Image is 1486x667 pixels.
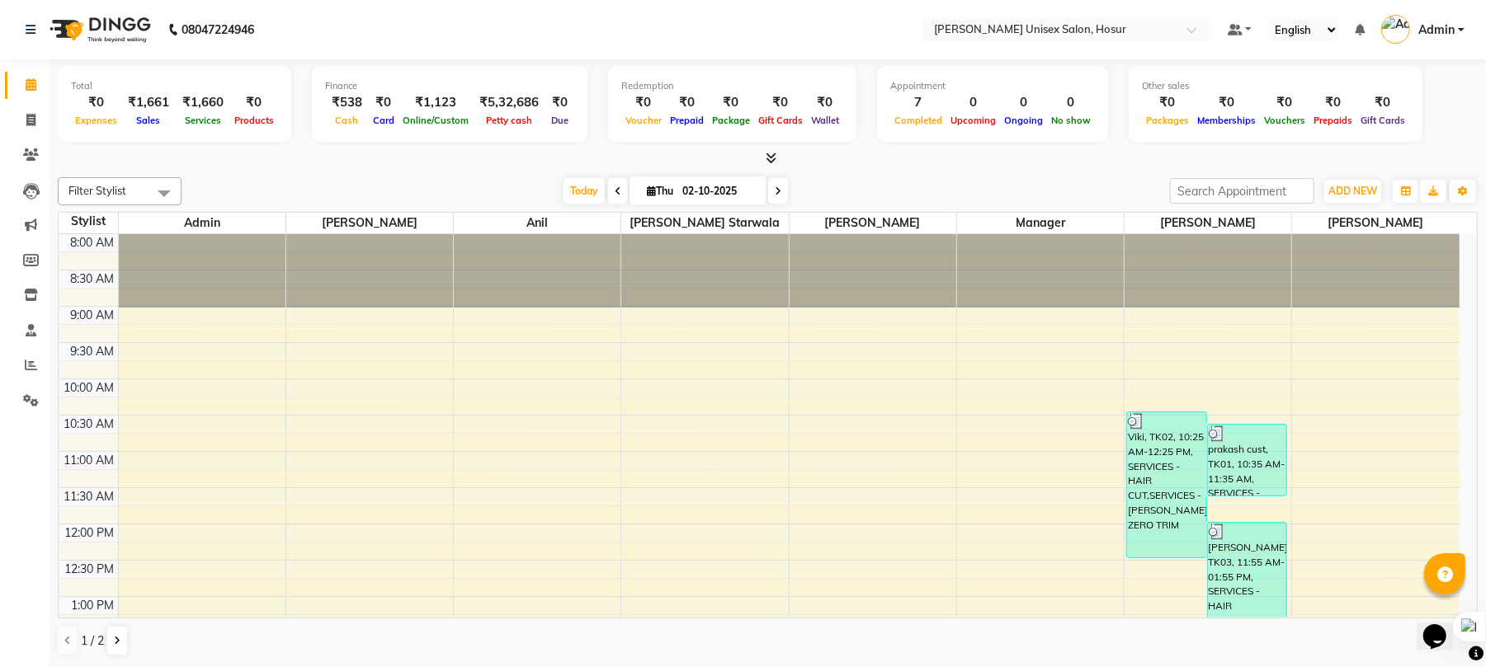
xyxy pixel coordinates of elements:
span: Gift Cards [1356,115,1409,126]
span: Today [564,178,605,204]
div: Other sales [1142,79,1409,93]
div: ₹0 [369,93,399,112]
div: ₹1,123 [399,93,473,112]
span: Expenses [71,115,121,126]
div: Stylist [59,213,118,230]
div: prakash cust, TK01, 10:35 AM-11:35 AM, SERVICES - [PERSON_NAME] ZERO TRIM [1208,425,1287,496]
div: 8:00 AM [68,234,118,251]
div: ₹0 [545,93,574,112]
span: Wallet [807,115,843,126]
div: ₹0 [621,93,666,112]
div: 8:30 AM [68,270,118,288]
span: [PERSON_NAME] [790,213,956,233]
span: Memberships [1193,115,1260,126]
div: Finance [325,79,574,93]
span: Prepaids [1309,115,1356,126]
div: ₹0 [1260,93,1309,112]
span: Ongoing [1000,115,1047,126]
input: Search Appointment [1170,178,1314,204]
div: ₹1,661 [121,93,176,112]
span: Petty cash [482,115,536,126]
div: ₹0 [1142,93,1193,112]
div: ₹1,660 [176,93,230,112]
span: Thu [643,185,677,197]
input: 2025-10-02 [677,179,760,204]
span: Manager [957,213,1124,233]
span: Admin [119,213,285,233]
div: 10:30 AM [61,416,118,433]
div: 10:00 AM [61,379,118,397]
img: logo [42,7,155,53]
div: Redemption [621,79,843,93]
iframe: chat widget [1417,601,1469,651]
div: ₹0 [1309,93,1356,112]
div: ₹0 [71,93,121,112]
span: Voucher [621,115,666,126]
span: Prepaid [666,115,708,126]
div: 0 [946,93,1000,112]
div: ₹0 [666,93,708,112]
div: ₹0 [230,93,278,112]
div: ₹0 [754,93,807,112]
span: Cash [332,115,363,126]
div: 11:30 AM [61,488,118,505]
div: 1:00 PM [68,597,118,614]
span: No show [1047,115,1095,126]
span: Card [369,115,399,126]
div: 12:30 PM [62,561,118,578]
div: ₹0 [807,93,843,112]
span: Gift Cards [754,115,807,126]
span: Completed [890,115,946,126]
span: Filter Stylist [68,184,126,197]
div: 9:00 AM [68,307,118,324]
div: ₹0 [708,93,754,112]
div: Viki, TK02, 10:25 AM-12:25 PM, SERVICES - HAIR CUT,SERVICES - [PERSON_NAME] ZERO TRIM [1127,412,1206,557]
span: Products [230,115,278,126]
span: Anil [454,213,620,233]
span: Admin [1418,21,1455,39]
span: Services [181,115,225,126]
span: Online/Custom [399,115,473,126]
div: ₹0 [1356,93,1409,112]
div: Total [71,79,278,93]
div: 0 [1047,93,1095,112]
span: 1 / 2 [81,632,104,650]
span: Due [547,115,573,126]
div: ₹538 [325,93,369,112]
span: [PERSON_NAME] [286,213,453,233]
span: Packages [1142,115,1193,126]
span: ADD NEW [1328,185,1377,197]
span: Sales [133,115,165,126]
span: Upcoming [946,115,1000,126]
span: [PERSON_NAME] [1292,213,1460,233]
div: 9:30 AM [68,343,118,360]
img: Admin [1381,15,1410,44]
span: Vouchers [1260,115,1309,126]
div: 7 [890,93,946,112]
div: 0 [1000,93,1047,112]
span: [PERSON_NAME] [1125,213,1291,233]
button: ADD NEW [1324,180,1381,203]
div: ₹0 [1193,93,1260,112]
span: [PERSON_NAME] starwala [621,213,788,233]
div: 11:00 AM [61,452,118,469]
div: Appointment [890,79,1095,93]
b: 08047224946 [182,7,254,53]
span: Package [708,115,754,126]
div: ₹5,32,686 [473,93,545,112]
div: 12:00 PM [62,524,118,542]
